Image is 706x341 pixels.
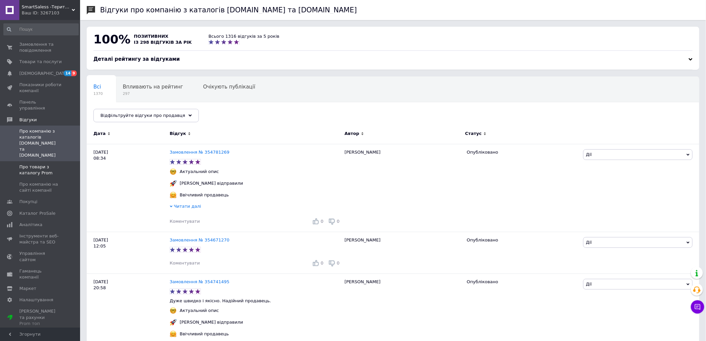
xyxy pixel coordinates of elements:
div: [DATE] 08:34 [87,144,170,232]
span: Статус [465,131,482,137]
span: позитивних [134,34,168,39]
span: Гаманець компанії [19,268,62,280]
span: Товари та послуги [19,59,62,65]
span: Коментувати [170,261,200,266]
div: [PERSON_NAME] [341,144,463,232]
span: Дії [586,240,592,245]
span: Очікують публікації [203,84,255,90]
span: [DEMOGRAPHIC_DATA] [19,70,69,76]
img: :rocket: [170,180,176,187]
span: 297 [123,91,183,96]
h1: Відгуки про компанію з каталогів [DOMAIN_NAME] та [DOMAIN_NAME] [100,6,357,14]
div: Актуальний опис [178,169,221,175]
span: Опубліковані без комен... [93,109,161,115]
div: Актуальний опис [178,308,221,314]
span: Відгук [170,131,186,137]
div: Всього 1316 відгуків за 5 років [209,33,280,39]
span: Покупці [19,199,37,205]
span: Про товари з каталогу Prom [19,164,62,176]
span: 0 [321,219,323,224]
span: 0 [337,261,340,266]
img: :rocket: [170,319,176,326]
span: Коментувати [170,219,200,224]
div: Ввічливий продавець [178,331,231,337]
span: [PERSON_NAME] та рахунки [19,308,62,327]
span: Маркет [19,286,36,292]
div: Деталі рейтингу за відгуками [93,56,693,63]
div: Ваш ID: 3267103 [22,10,80,16]
span: Налаштування [19,297,53,303]
div: Читати далі [170,203,341,211]
input: Пошук [3,23,79,35]
span: Впливають на рейтинг [123,84,183,90]
div: Опубліковано [467,237,578,243]
span: Дії [586,152,592,157]
span: Про компанію на сайті компанії [19,181,62,193]
img: :hugging_face: [170,192,176,198]
div: Коментувати [170,260,200,266]
div: Ввічливий продавець [178,192,231,198]
div: Опубліковано [467,149,578,155]
div: [PERSON_NAME] відправили [178,180,245,186]
span: Дії [586,282,592,287]
span: Замовлення та повідомлення [19,41,62,53]
span: 0 [337,219,340,224]
span: Показники роботи компанії [19,82,62,94]
span: із 298 відгуків за рік [134,40,192,45]
img: :hugging_face: [170,331,176,337]
div: Опубліковано [467,279,578,285]
a: Замовлення № 354741495 [170,279,230,284]
span: SmartSaless -Територія розумних продажів. Інтернет магазин електроніки та товарів для відпочінку [22,4,72,10]
span: Автор [345,131,359,137]
span: Аналітика [19,222,42,228]
a: Замовлення № 354671270 [170,237,230,242]
span: Читати далі [174,204,201,209]
span: 100% [93,32,130,46]
span: Панель управління [19,99,62,111]
div: Опубліковані без коментаря [87,102,174,128]
span: Всі [93,84,101,90]
span: 0 [321,261,323,266]
span: Каталог ProSale [19,210,55,216]
img: :nerd_face: [170,307,176,314]
button: Чат з покупцем [691,300,704,314]
span: Управління сайтом [19,250,62,263]
span: 14 [64,70,71,76]
span: Відгуки [19,117,37,123]
div: Коментувати [170,218,200,224]
span: 1370 [93,91,103,96]
div: [DATE] 12:05 [87,232,170,274]
span: 9 [71,70,77,76]
span: Інструменти веб-майстра та SEO [19,233,62,245]
span: Відфільтруйте відгуки про продавця [100,113,185,118]
div: Prom топ [19,321,62,327]
span: Про компанію з каталогів [DOMAIN_NAME] та [DOMAIN_NAME] [19,128,62,159]
div: [PERSON_NAME] [341,232,463,274]
div: [PERSON_NAME] відправили [178,319,245,325]
p: Дуже швидко і якісно. Надійний продавець. [170,298,341,304]
a: Замовлення № 354781269 [170,150,230,155]
span: Дата [93,131,106,137]
span: Деталі рейтингу за відгуками [93,56,180,62]
img: :nerd_face: [170,168,176,175]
